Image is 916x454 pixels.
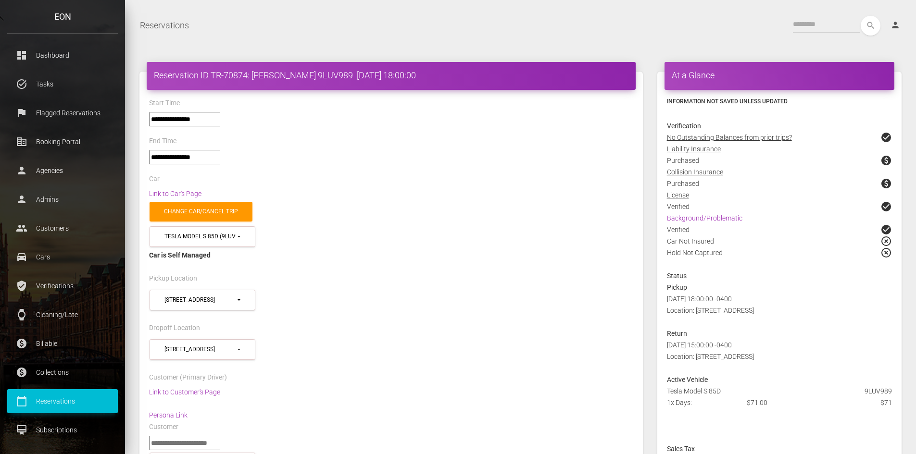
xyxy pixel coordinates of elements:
div: Hold Not Captured [660,247,899,270]
span: check_circle [880,224,892,235]
label: End Time [149,136,176,146]
span: check_circle [880,132,892,143]
div: [STREET_ADDRESS] [164,296,236,304]
label: Car [149,174,160,184]
span: paid [880,178,892,189]
p: Verifications [14,279,111,293]
a: person Agencies [7,159,118,183]
label: Customer (Primary Driver) [149,373,227,382]
span: highlight_off [880,247,892,258]
strong: Pickup [667,283,687,291]
p: Subscriptions [14,423,111,437]
a: Reservations [140,13,189,37]
div: Car is Self Managed [149,249,633,261]
span: $71 [880,397,892,408]
a: paid Collections [7,360,118,384]
a: Persona Link [149,411,188,419]
p: Agencies [14,163,111,178]
a: watch Cleaning/Late [7,303,118,327]
a: drive_eta Cars [7,245,118,269]
div: $71.00 [740,397,819,408]
span: [DATE] 18:00:00 -0400 Location: [STREET_ADDRESS] [667,295,754,314]
p: Dashboard [14,48,111,62]
u: Liability Insurance [667,145,721,153]
span: 9LUV989 [865,385,892,397]
a: paid Billable [7,331,118,356]
strong: Active Vehicle [667,376,708,383]
a: calendar_today Reservations [7,389,118,413]
div: Verified [660,201,899,212]
a: Background/Problematic [667,214,742,222]
div: Tesla Model S 85D (9LUV989 in 90245) [164,233,236,241]
button: Tesla Model S 85D (9LUV989 in 90245) [150,226,255,247]
p: Flagged Reservations [14,106,111,120]
a: Link to Customer's Page [149,388,220,396]
span: [DATE] 15:00:00 -0400 Location: [STREET_ADDRESS] [667,341,754,360]
strong: Status [667,272,687,280]
a: person Admins [7,187,118,211]
p: Billable [14,336,111,351]
label: Customer [149,422,178,432]
div: Car Not Insured [660,235,899,247]
a: person [883,16,909,35]
p: Booking Portal [14,135,111,149]
a: flag Flagged Reservations [7,101,118,125]
strong: Verification [667,122,701,130]
strong: Sales Tax [667,445,695,453]
span: paid [880,155,892,166]
a: card_membership Subscriptions [7,418,118,442]
u: License [667,191,689,199]
label: Dropoff Location [149,323,200,333]
i: person [891,20,900,30]
label: Start Time [149,98,180,108]
a: Change car/cancel trip [150,202,252,221]
h4: Reservation ID TR-70874: [PERSON_NAME] 9LUV989 [DATE] 18:00:00 [154,69,628,81]
a: people Customers [7,216,118,240]
div: Tesla Model S 85D [660,385,899,397]
p: Customers [14,221,111,235]
div: Verified [660,224,899,235]
div: [STREET_ADDRESS] [164,345,236,354]
button: 222 North Pacific Coast Highway (90245) [150,339,255,360]
a: Link to Car's Page [149,190,201,197]
a: verified_user Verifications [7,274,118,298]
a: task_alt Tasks [7,72,118,96]
h6: Information not saved unless updated [667,97,892,106]
u: No Outstanding Balances from prior trips? [667,134,792,141]
a: dashboard Dashboard [7,43,118,67]
label: Pickup Location [149,274,197,283]
p: Cleaning/Late [14,307,111,322]
div: Purchased [660,155,899,166]
div: 1x Days: [660,397,740,408]
strong: Return [667,330,687,337]
span: check_circle [880,201,892,212]
p: Reservations [14,394,111,408]
span: highlight_off [880,235,892,247]
a: corporate_fare Booking Portal [7,130,118,154]
button: 222 North Pacific Coast Highway (90245) [150,290,255,310]
p: Cars [14,250,111,264]
button: search [861,16,880,36]
div: Purchased [660,178,899,189]
p: Tasks [14,77,111,91]
u: Collision Insurance [667,168,723,176]
h4: At a Glance [672,69,887,81]
p: Admins [14,192,111,207]
p: Collections [14,365,111,380]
